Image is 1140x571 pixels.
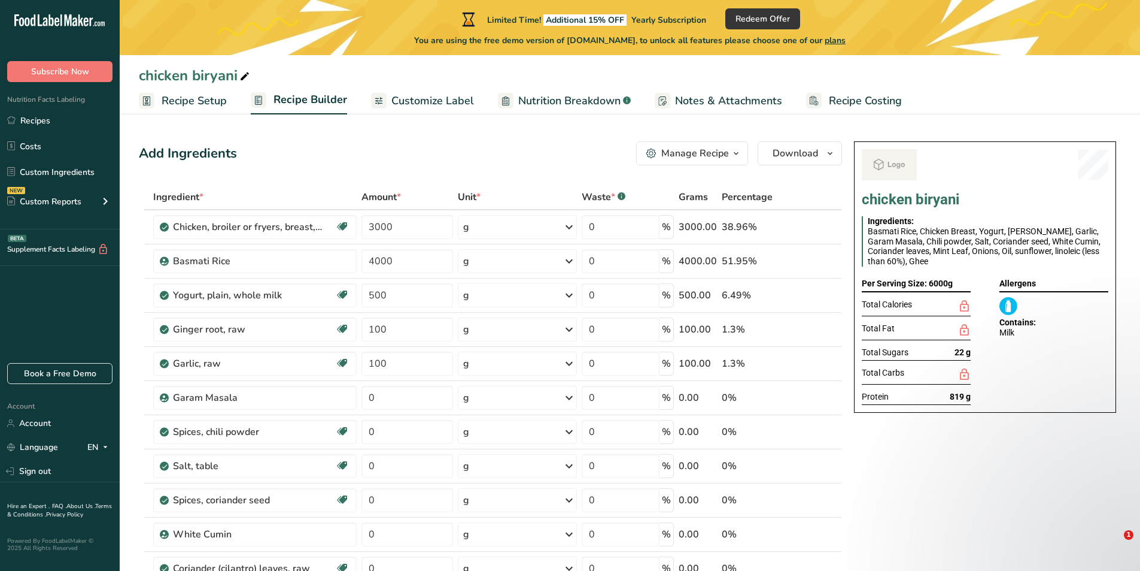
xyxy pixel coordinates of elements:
h1: chicken biryani [862,192,1108,207]
div: Manage Recipe [661,146,729,161]
div: g [463,288,469,303]
a: Privacy Policy [46,510,83,519]
span: Basmati Rice, Chicken Breast, Yogurt, [PERSON_NAME], Garlic, Garam Masala, Chili powder, Salt, Co... [868,226,1101,266]
span: Subscribe Now [31,65,89,78]
button: Download [758,141,842,165]
div: 0% [722,391,785,405]
a: About Us . [66,502,95,510]
div: Powered By FoodLabelMaker © 2025 All Rights Reserved [7,537,113,552]
iframe: Intercom live chat [1099,530,1128,559]
div: 0.00 [679,425,717,439]
div: Ginger root, raw [173,322,323,337]
button: Subscribe Now [7,61,113,82]
span: Additional 15% OFF [543,14,627,26]
a: Recipe Builder [251,86,347,115]
span: Nutrition Breakdown [518,93,621,109]
div: g [463,459,469,473]
span: Recipe Setup [162,93,227,109]
span: Notes & Attachments [675,93,782,109]
div: 100.00 [679,322,717,337]
div: Chicken, broiler or fryers, breast, skinless, boneless, meat only, cooked, grilled [173,220,323,234]
div: Garam Masala [173,391,323,405]
div: 0.00 [679,391,717,405]
div: Milk [999,328,1108,338]
div: Spices, coriander seed [173,493,323,507]
a: Nutrition Breakdown [498,87,631,114]
div: chicken biryani [139,65,252,86]
span: Recipe Costing [829,93,902,109]
div: 0% [722,425,785,439]
span: 1 [1124,530,1133,540]
div: Garlic, raw [173,357,323,371]
div: Yogurt, plain, whole milk [173,288,323,303]
div: Add Ingredients [139,144,237,164]
div: Ingredients: [868,216,1103,226]
div: 0% [722,493,785,507]
div: 6.49% [722,288,785,303]
div: g [463,220,469,234]
a: Hire an Expert . [7,502,50,510]
div: 4000.00 [679,254,717,268]
span: Unit [458,190,481,204]
div: g [463,322,469,337]
div: 0% [722,459,785,473]
a: Language [7,437,58,458]
div: Salt, table [173,459,323,473]
div: Basmati Rice [173,254,323,268]
span: Yearly Subscription [631,14,706,26]
span: Customize Label [391,93,474,109]
div: EN [87,440,113,455]
img: Milk [999,297,1017,315]
div: 100.00 [679,357,717,371]
div: 1.3% [722,357,785,371]
span: Total Carbs [862,368,904,382]
span: 819 g [950,392,971,402]
div: 0.00 [679,459,717,473]
div: NEW [7,187,25,194]
div: White Cumin [173,527,323,542]
div: Per Serving Size: 6000g [862,276,971,292]
a: Terms & Conditions . [7,502,112,519]
a: Customize Label [371,87,474,114]
div: 38.96% [722,220,785,234]
div: 51.95% [722,254,785,268]
div: g [463,254,469,268]
span: Percentage [722,190,773,204]
div: Custom Reports [7,195,81,208]
div: g [463,357,469,371]
button: Redeem Offer [725,8,800,29]
div: 0.00 [679,527,717,542]
div: g [463,493,469,507]
span: plans [825,35,846,46]
div: g [463,527,469,542]
div: Waste [582,190,625,204]
div: Allergens [999,276,1108,292]
a: Book a Free Demo [7,363,113,384]
span: Total Calories [862,300,912,313]
div: g [463,425,469,439]
span: Grams [679,190,708,204]
span: Download [773,146,818,161]
span: Recipe Builder [273,92,347,108]
div: 0% [722,527,785,542]
a: Recipe Costing [806,87,902,114]
a: Notes & Attachments [655,87,782,114]
span: Amount [361,190,401,204]
span: Ingredient [153,190,203,204]
span: Total Sugars [862,348,908,358]
div: Spices, chili powder [173,425,323,439]
div: 500.00 [679,288,717,303]
span: Protein [862,392,889,402]
a: FAQ . [52,502,66,510]
div: 0.00 [679,493,717,507]
div: BETA [8,235,26,242]
div: Limited Time! [460,12,706,26]
div: 1.3% [722,322,785,337]
button: Manage Recipe [636,141,748,165]
span: Total Fat [862,324,895,337]
div: g [463,391,469,405]
a: Recipe Setup [139,87,227,114]
span: You are using the free demo version of [DOMAIN_NAME], to unlock all features please choose one of... [414,34,846,47]
span: 22 g [954,348,971,358]
div: 3000.00 [679,220,717,234]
